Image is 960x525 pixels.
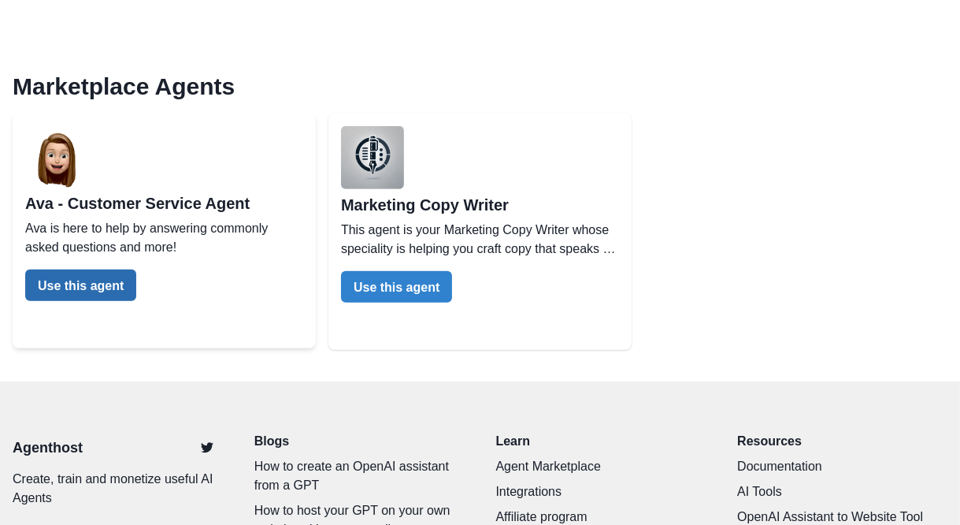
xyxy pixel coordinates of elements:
p: This agent is your Marketing Copy Writer whose speciality is helping you craft copy that speaks t... [341,221,619,259]
a: How to create an OpenAI assistant from a GPT [254,457,465,495]
button: Use this agent [341,271,452,303]
button: Use this agent [25,270,136,301]
a: AI Tools [737,482,947,501]
h2: Marketplace Agents [13,73,947,101]
p: Ava is here to help by answering commonly asked questions and more! [25,219,303,257]
a: Agenthost [13,438,83,459]
a: Agent Marketplace [496,457,706,476]
a: Blogs [254,432,465,451]
a: Integrations [496,482,706,501]
a: Documentation [737,457,947,476]
img: user%2F2%2Fb7ac5808-39ff-453c-8ce1-b371fabf5c1b [25,125,88,188]
a: Twitter [191,432,223,464]
p: Resources [737,432,947,451]
p: Learn [496,432,706,451]
h2: Ava - Customer Service Agent [25,194,303,213]
h2: Marketing Copy Writer [341,195,619,214]
img: user%2F2%2Fdef768d2-bb31-48e1-a725-94a4e8c437fd [341,126,404,189]
p: Create, train and monetize useful AI Agents [13,470,223,508]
